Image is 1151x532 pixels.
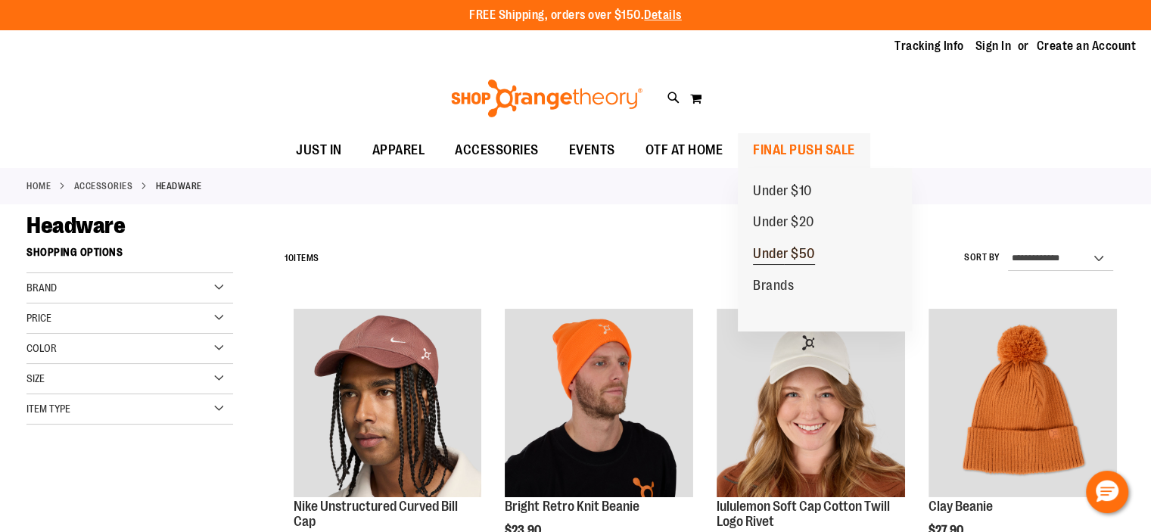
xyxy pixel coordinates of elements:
a: Under $20 [738,207,829,238]
a: Under $50 [738,238,830,270]
span: OTF AT HOME [645,133,723,167]
span: Under $50 [753,246,815,265]
a: Create an Account [1037,38,1137,54]
span: Under $10 [753,183,812,202]
p: FREE Shipping, orders over $150. [469,7,682,24]
span: FINAL PUSH SALE [753,133,855,167]
label: Sort By [964,251,1000,264]
a: lululemon Soft Cap Cotton Twill Logo Rivet [717,499,890,529]
span: Item Type [26,403,70,415]
span: EVENTS [569,133,615,167]
a: ACCESSORIES [440,133,554,167]
a: Details [644,8,682,22]
img: Main view of 2024 Convention lululemon Soft Cap Cotton Twill Logo Rivet [717,309,905,497]
a: JUST IN [281,133,357,168]
span: Price [26,312,51,324]
img: Clay Beanie [929,309,1117,497]
strong: Headware [156,179,202,193]
a: APPAREL [357,133,440,168]
img: Bright Retro Knit Beanie [505,309,693,497]
span: ACCESSORIES [455,133,539,167]
a: Clay Beanie [929,499,993,514]
a: Bright Retro Knit Beanie [505,309,693,499]
a: ACCESSORIES [74,179,133,193]
a: OTF AT HOME [630,133,739,168]
a: Brands [738,270,809,302]
a: Nike Unstructured Curved Bill Cap [294,499,458,529]
span: Headware [26,213,125,238]
strong: Shopping Options [26,239,233,273]
span: Brand [26,282,57,294]
a: Under $10 [738,176,827,207]
span: 10 [285,253,294,263]
span: Size [26,372,45,384]
button: Hello, have a question? Let’s chat. [1086,471,1128,513]
span: Color [26,342,57,354]
span: JUST IN [296,133,342,167]
span: Brands [753,278,794,297]
h2: Items [285,247,319,270]
a: EVENTS [554,133,630,168]
ul: FINAL PUSH SALE [738,168,912,332]
span: Under $20 [753,214,814,233]
a: FINAL PUSH SALE [738,133,870,168]
a: Clay Beanie [929,309,1117,499]
a: Nike Unstructured Curved Bill Cap [294,309,482,499]
img: Shop Orangetheory [449,79,645,117]
a: Tracking Info [894,38,964,54]
img: Nike Unstructured Curved Bill Cap [294,309,482,497]
a: Bright Retro Knit Beanie [505,499,639,514]
a: Main view of 2024 Convention lululemon Soft Cap Cotton Twill Logo Rivet [717,309,905,499]
span: APPAREL [372,133,425,167]
a: Sign In [975,38,1012,54]
a: Home [26,179,51,193]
